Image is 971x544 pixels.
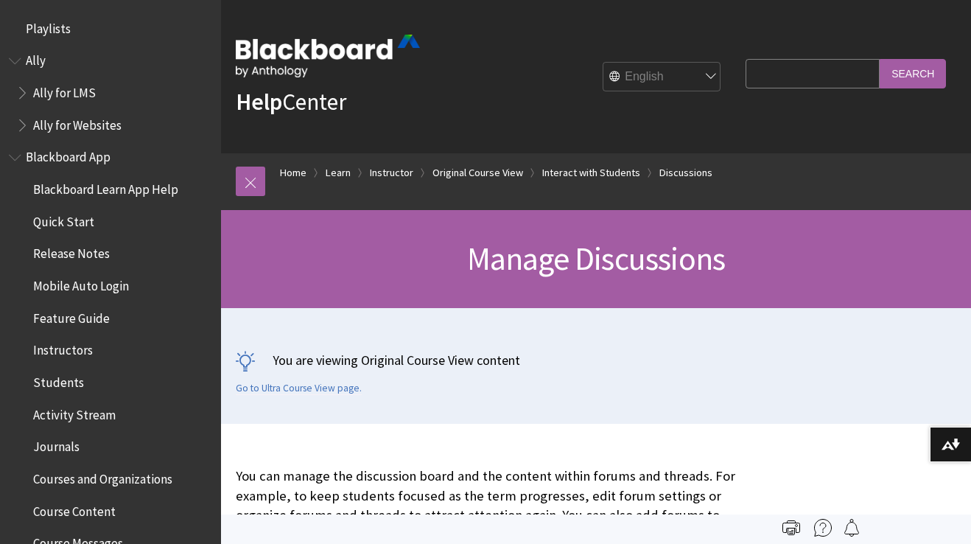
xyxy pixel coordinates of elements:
span: Ally for LMS [33,80,96,100]
input: Search [880,59,946,88]
img: Blackboard by Anthology [236,35,420,77]
span: Mobile Auto Login [33,273,129,293]
span: Journals [33,435,80,455]
span: Blackboard App [26,145,111,165]
a: Discussions [659,164,712,182]
a: Go to Ultra Course View page. [236,382,362,395]
nav: Book outline for Playlists [9,16,212,41]
span: Feature Guide [33,306,110,326]
span: Ally for Websites [33,113,122,133]
span: Courses and Organizations [33,467,172,487]
img: More help [814,519,832,537]
a: Original Course View [432,164,523,182]
span: Playlists [26,16,71,36]
span: Quick Start [33,209,94,229]
a: Learn [326,164,351,182]
span: Release Notes [33,242,110,262]
a: Instructor [370,164,413,182]
span: Blackboard Learn App Help [33,177,178,197]
nav: Book outline for Anthology Ally Help [9,49,212,138]
span: Manage Discussions [467,238,726,279]
span: Ally [26,49,46,69]
img: Follow this page [843,519,860,537]
p: You are viewing Original Course View content [236,351,956,369]
a: Home [280,164,306,182]
img: Print [782,519,800,537]
a: Interact with Students [542,164,640,182]
span: Activity Stream [33,402,116,422]
a: HelpCenter [236,87,346,116]
span: Instructors [33,338,93,358]
span: Students [33,370,84,390]
select: Site Language Selector [603,63,721,92]
strong: Help [236,87,282,116]
span: Course Content [33,499,116,519]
